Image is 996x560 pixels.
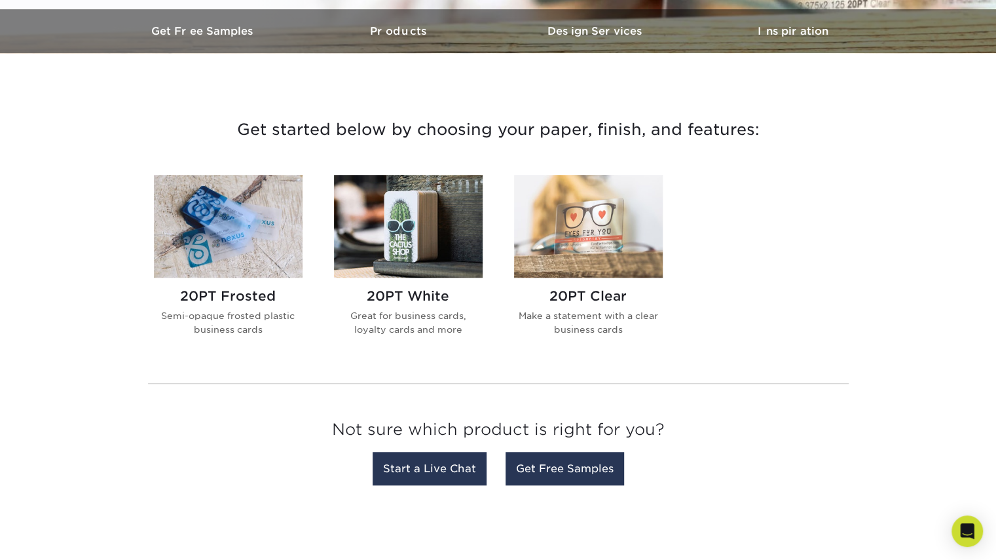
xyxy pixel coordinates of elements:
a: Products [302,9,498,53]
p: Make a statement with a clear business cards [514,309,663,336]
h3: Get Free Samples [105,25,302,37]
h3: Design Services [498,25,695,37]
a: 20PT Clear Plastic Cards 20PT Clear Make a statement with a clear business cards [514,175,663,357]
img: 20PT Frosted Plastic Cards [154,175,303,278]
h2: 20PT White [334,288,483,304]
a: Get Free Samples [506,452,624,485]
h3: Inspiration [695,25,891,37]
a: 20PT Frosted Plastic Cards 20PT Frosted Semi-opaque frosted plastic business cards [154,175,303,357]
a: Design Services [498,9,695,53]
div: Open Intercom Messenger [951,515,983,547]
img: 20PT Clear Plastic Cards [514,175,663,278]
p: Semi-opaque frosted plastic business cards [154,309,303,336]
a: 20PT White Plastic Cards 20PT White Great for business cards, loyalty cards and more [334,175,483,357]
h3: Not sure which product is right for you? [148,410,849,455]
a: Start a Live Chat [373,452,487,485]
h3: Products [302,25,498,37]
h2: 20PT Clear [514,288,663,304]
h2: 20PT Frosted [154,288,303,304]
a: Get Free Samples [105,9,302,53]
img: 20PT White Plastic Cards [334,175,483,278]
p: Great for business cards, loyalty cards and more [334,309,483,336]
a: Inspiration [695,9,891,53]
h3: Get started below by choosing your paper, finish, and features: [115,100,881,159]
